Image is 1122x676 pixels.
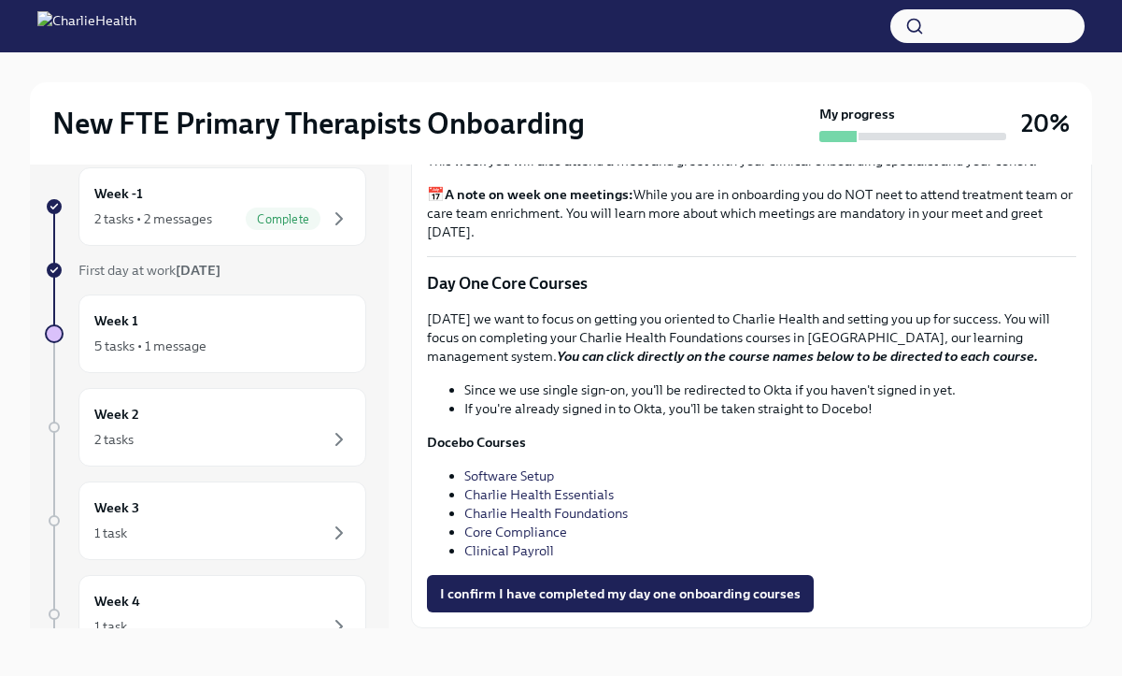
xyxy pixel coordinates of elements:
[94,617,127,636] div: 1 task
[427,575,814,612] button: I confirm I have completed my day one onboarding courses
[94,591,140,611] h6: Week 4
[464,381,1076,399] li: Since we use single sign-on, you'll be redirected to Okta if you haven't signed in yet.
[45,167,366,246] a: Week -12 tasks • 2 messagesComplete
[427,434,526,451] strong: Docebo Courses
[94,310,138,331] h6: Week 1
[246,212,320,226] span: Complete
[94,524,127,542] div: 1 task
[464,486,614,503] a: Charlie Health Essentials
[94,183,143,204] h6: Week -1
[427,185,1076,241] p: 📅 While you are in onboarding you do NOT neet to attend treatment team or care team enrichment. Y...
[94,209,212,228] div: 2 tasks • 2 messages
[464,399,1076,418] li: If you're already signed in to Okta, you'll be taken straight to Docebo!
[464,505,628,522] a: Charlie Health Foundations
[176,262,220,279] strong: [DATE]
[427,272,1076,295] p: Day One Core Courses
[1021,107,1070,140] h3: 20%
[94,404,139,424] h6: Week 2
[94,497,139,518] h6: Week 3
[37,11,136,41] img: CharlieHealth
[45,261,366,280] a: First day at work[DATE]
[464,524,567,540] a: Core Compliance
[78,262,220,279] span: First day at work
[94,337,206,355] div: 5 tasks • 1 message
[464,542,554,559] a: Clinical Payroll
[45,575,366,654] a: Week 41 task
[45,482,366,560] a: Week 31 task
[427,309,1076,366] p: [DATE] we want to focus on getting you oriented to Charlie Health and setting you up for success....
[557,348,1038,365] strong: You can click directly on the course names below to be directed to each course.
[52,105,585,142] h2: New FTE Primary Therapists Onboarding
[445,186,633,203] strong: A note on week one meetings:
[440,584,801,603] span: I confirm I have completed my day one onboarding courses
[819,105,895,123] strong: My progress
[94,430,134,449] div: 2 tasks
[45,388,366,467] a: Week 22 tasks
[464,467,554,484] a: Software Setup
[45,295,366,373] a: Week 15 tasks • 1 message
